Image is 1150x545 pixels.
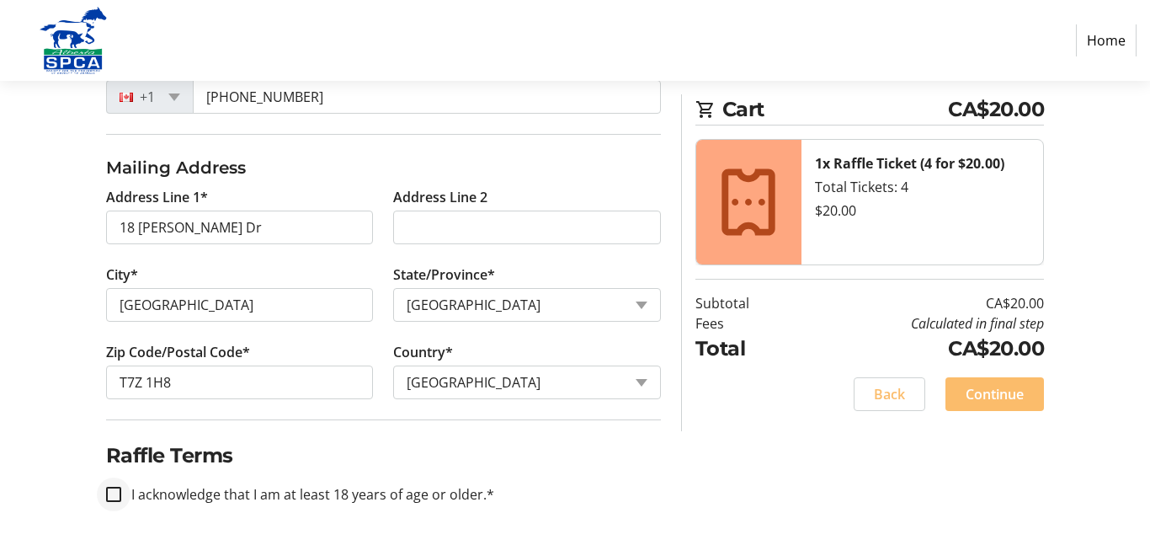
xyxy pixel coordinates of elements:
[945,377,1044,411] button: Continue
[796,313,1044,334] td: Calculated in final step
[815,154,1004,173] strong: 1x Raffle Ticket (4 for $20.00)
[815,200,1030,221] div: $20.00
[695,313,796,334] td: Fees
[1076,24,1137,56] a: Home
[13,7,133,74] img: Alberta SPCA's Logo
[948,94,1044,125] span: CA$20.00
[796,293,1044,313] td: CA$20.00
[815,177,1030,197] div: Total Tickets: 4
[393,342,453,362] label: Country*
[106,366,374,399] input: Zip or Postal Code
[966,384,1024,404] span: Continue
[796,334,1044,364] td: CA$20.00
[106,211,374,244] input: Address
[193,80,661,114] input: (506) 234-5678
[854,377,925,411] button: Back
[874,384,905,404] span: Back
[393,264,495,285] label: State/Province*
[106,155,661,180] h3: Mailing Address
[695,293,796,313] td: Subtotal
[106,288,374,322] input: City
[695,334,796,364] td: Total
[393,187,487,207] label: Address Line 2
[106,342,250,362] label: Zip Code/Postal Code*
[106,441,661,471] h2: Raffle Terms
[722,94,948,125] span: Cart
[106,264,138,285] label: City*
[106,187,208,207] label: Address Line 1*
[121,484,494,505] label: I acknowledge that I am at least 18 years of age or older.*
